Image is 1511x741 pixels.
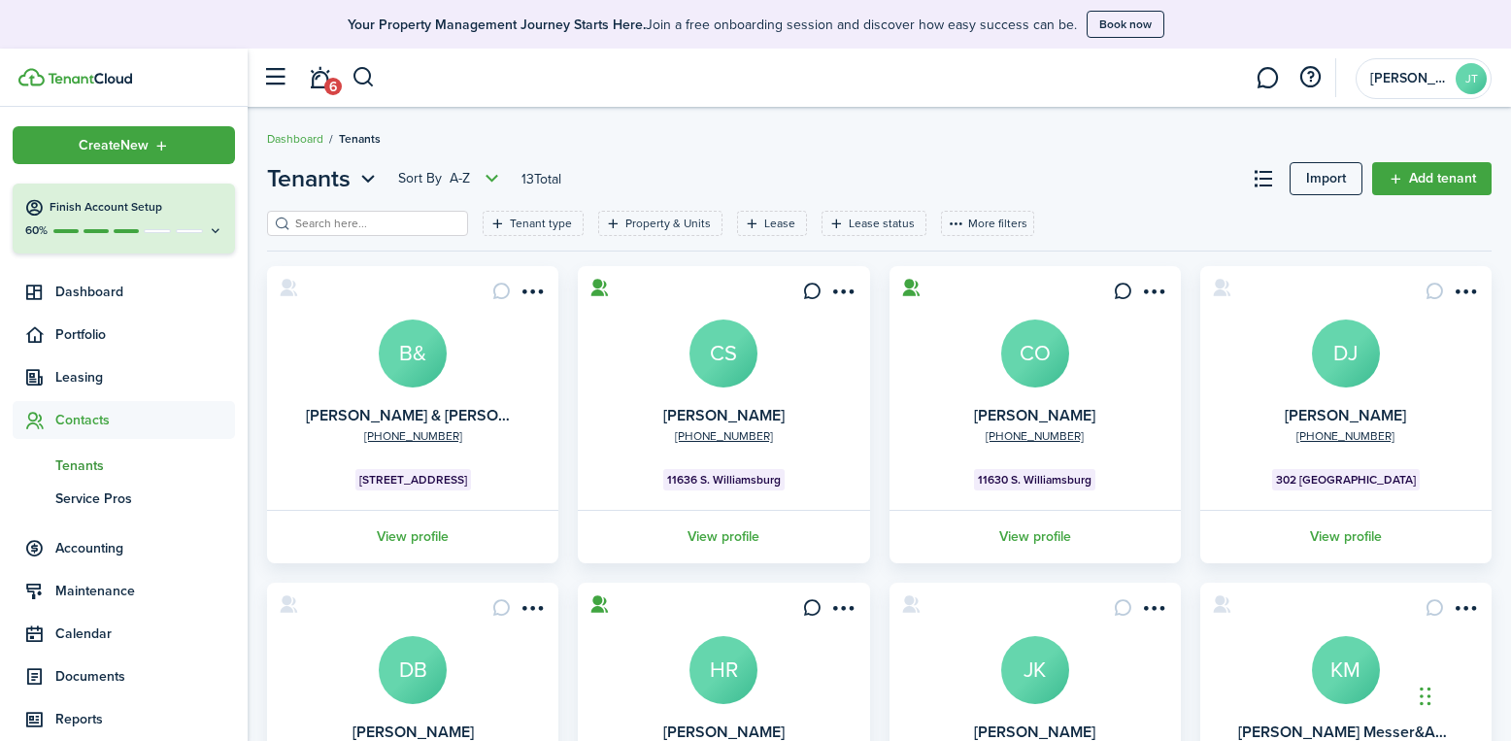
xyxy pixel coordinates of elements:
[379,636,447,704] a: DB
[689,636,757,704] a: HR
[822,211,926,236] filter-tag: Open filter
[1370,72,1448,85] span: John Tyler
[55,488,235,509] span: Service Pros
[1138,282,1169,308] button: Open menu
[13,449,235,482] a: Tenants
[1001,636,1069,704] a: JK
[348,15,646,35] b: Your Property Management Journey Starts Here.
[301,53,338,103] a: Notifications
[264,510,561,563] a: View profile
[689,320,757,387] a: CS
[1276,471,1416,488] span: 302 [GEOGRAPHIC_DATA]
[450,169,470,188] span: A-Z
[55,538,235,558] span: Accounting
[18,68,45,86] img: TenantCloud
[79,139,149,152] span: Create New
[359,471,467,488] span: [STREET_ADDRESS]
[1296,427,1394,445] a: [PHONE_NUMBER]
[663,404,785,426] a: [PERSON_NAME]
[55,623,235,644] span: Calendar
[575,510,872,563] a: View profile
[256,59,293,96] button: Open sidebar
[1372,162,1492,195] a: Add tenant
[941,211,1034,236] button: More filters
[352,61,376,94] button: Search
[1138,598,1169,624] button: Open menu
[827,598,858,624] button: Open menu
[398,167,504,190] button: Open menu
[24,222,49,239] p: 60%
[55,367,235,387] span: Leasing
[13,700,235,738] a: Reports
[290,215,461,233] input: Search here...
[267,161,381,196] button: Open menu
[1420,667,1431,725] div: Drag
[379,320,447,387] a: B&
[516,282,547,308] button: Open menu
[1290,162,1362,195] a: Import
[55,666,235,687] span: Documents
[1414,648,1511,741] iframe: Chat Widget
[986,427,1084,445] a: [PHONE_NUMBER]
[13,273,235,311] a: Dashboard
[348,15,1077,35] p: Join a free onboarding session and discover how easy success can be.
[737,211,807,236] filter-tag: Open filter
[55,324,235,345] span: Portfolio
[598,211,722,236] filter-tag: Open filter
[827,282,858,308] button: Open menu
[510,215,572,232] filter-tag-label: Tenant type
[324,78,342,95] span: 6
[1449,282,1480,308] button: Open menu
[1456,63,1487,94] avatar-text: JT
[55,282,235,302] span: Dashboard
[398,167,504,190] button: Sort byA-Z
[1285,404,1406,426] a: [PERSON_NAME]
[1087,11,1164,38] button: Book now
[1001,320,1069,387] a: CO
[267,161,351,196] span: Tenants
[1312,320,1380,387] a: DJ
[48,73,132,84] img: TenantCloud
[849,215,915,232] filter-tag-label: Lease status
[1312,636,1380,704] a: KM
[516,598,547,624] button: Open menu
[483,211,584,236] filter-tag: Open filter
[398,169,450,188] span: Sort by
[267,130,323,148] a: Dashboard
[1249,53,1286,103] a: Messaging
[625,215,711,232] filter-tag-label: Property & Units
[1197,510,1494,563] a: View profile
[978,471,1091,488] span: 11630 S. Williamsburg
[887,510,1184,563] a: View profile
[667,471,781,488] span: 11636 S. Williamsburg
[306,404,566,426] a: [PERSON_NAME] & [PERSON_NAME]
[55,581,235,601] span: Maintenance
[55,410,235,430] span: Contacts
[13,482,235,515] a: Service Pros
[364,427,462,445] a: [PHONE_NUMBER]
[13,126,235,164] button: Open menu
[267,161,381,196] button: Tenants
[521,169,561,189] header-page-total: 13 Total
[55,709,235,729] span: Reports
[1449,598,1480,624] button: Open menu
[1293,61,1326,94] button: Open resource center
[974,404,1095,426] a: [PERSON_NAME]
[55,455,235,476] span: Tenants
[50,199,223,216] h4: Finish Account Setup
[13,184,235,253] button: Finish Account Setup60%
[764,215,795,232] filter-tag-label: Lease
[675,427,773,445] a: [PHONE_NUMBER]
[339,130,381,148] span: Tenants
